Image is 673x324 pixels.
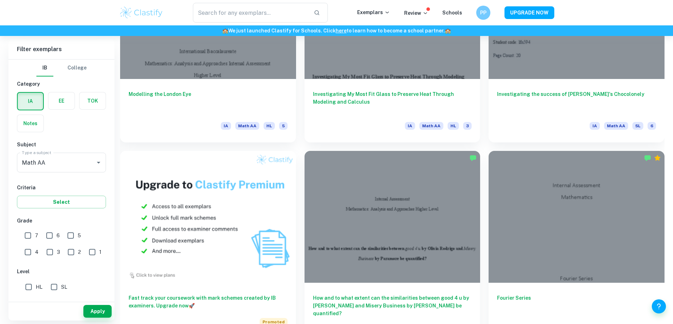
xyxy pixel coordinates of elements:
[57,248,60,256] span: 3
[22,149,51,155] label: Type a subject
[57,232,60,239] span: 6
[99,248,101,256] span: 1
[419,122,443,130] span: Math AA
[470,154,477,161] img: Marked
[404,9,428,17] p: Review
[17,217,106,225] h6: Grade
[222,28,228,33] span: 🏫
[313,294,472,317] h6: How and to what extent can the similarities between good 4 u by [PERSON_NAME] and Misery Business...
[479,9,487,17] h6: PP
[313,90,472,114] h6: Investigating My Most Fit Glass to Preserve Heat Through Modeling and Calculus
[463,122,472,130] span: 3
[654,154,661,161] div: Premium
[405,122,415,130] span: IA
[129,294,288,310] h6: Fast track your coursework with mark schemes created by IB examiners. Upgrade now
[17,80,106,88] h6: Category
[497,90,656,114] h6: Investigating the success of [PERSON_NAME]'s Chocolonely
[79,92,106,109] button: TOK
[476,6,490,20] button: PP
[94,158,104,167] button: Open
[652,299,666,313] button: Help and Feedback
[36,60,53,77] button: IB
[17,184,106,191] h6: Criteria
[264,122,275,130] span: HL
[61,283,67,291] span: SL
[35,232,38,239] span: 7
[221,122,231,130] span: IA
[17,115,43,132] button: Notes
[632,122,643,130] span: SL
[445,28,451,33] span: 🏫
[17,141,106,148] h6: Subject
[18,93,43,110] button: IA
[78,232,81,239] span: 5
[35,248,39,256] span: 4
[357,8,390,16] p: Exemplars
[644,154,651,161] img: Marked
[36,60,87,77] div: Filter type choice
[448,122,459,130] span: HL
[36,283,42,291] span: HL
[336,28,347,33] a: here
[48,92,75,109] button: EE
[83,305,112,318] button: Apply
[442,10,462,16] a: Schools
[8,39,114,59] h6: Filter exemplars
[193,3,308,23] input: Search for any exemplars...
[119,6,164,20] img: Clastify logo
[648,122,656,130] span: 6
[120,151,296,282] img: Thumbnail
[235,122,259,130] span: Math AA
[590,122,600,130] span: IA
[17,196,106,208] button: Select
[67,60,87,77] button: College
[129,90,288,114] h6: Modelling the London Eye
[78,248,81,256] span: 2
[504,6,554,19] button: UPGRADE NOW
[604,122,628,130] span: Math AA
[17,268,106,275] h6: Level
[189,303,195,308] span: 🚀
[497,294,656,317] h6: Fourier Series
[1,27,672,35] h6: We just launched Clastify for Schools. Click to learn how to become a school partner.
[279,122,288,130] span: 5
